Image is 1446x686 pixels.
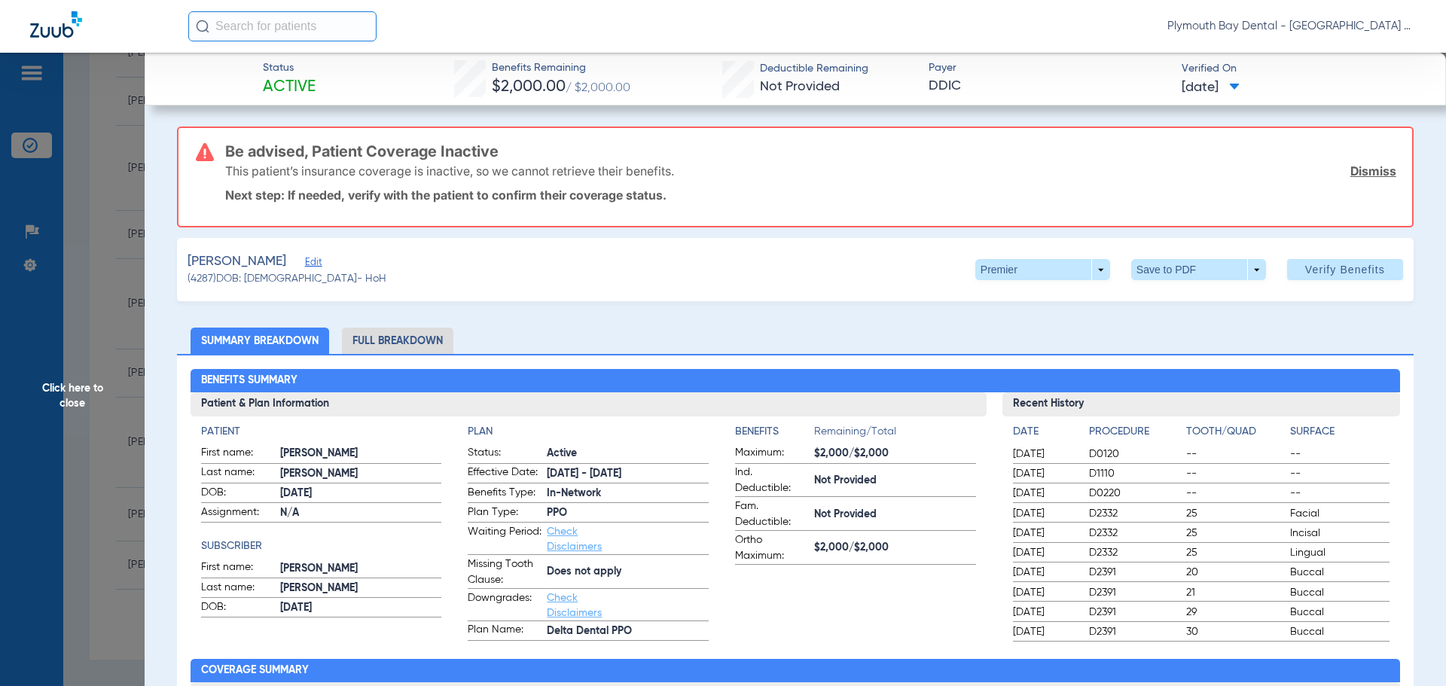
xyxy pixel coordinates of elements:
[196,20,209,33] img: Search Icon
[468,424,709,440] h4: Plan
[814,473,976,489] span: Not Provided
[30,11,82,38] img: Zuub Logo
[1290,424,1390,440] h4: Surface
[1186,565,1286,580] span: 20
[188,252,286,271] span: [PERSON_NAME]
[492,60,630,76] span: Benefits Remaining
[1290,605,1390,620] span: Buccal
[735,424,814,440] h4: Benefits
[201,465,275,483] span: Last name:
[280,466,442,482] span: [PERSON_NAME]
[566,82,630,94] span: / $2,000.00
[1089,506,1181,521] span: D2332
[280,486,442,502] span: [DATE]
[1186,447,1286,462] span: --
[201,445,275,463] span: First name:
[196,143,214,161] img: error-icon
[735,465,809,496] span: Ind. Deductible:
[342,328,453,354] li: Full Breakdown
[547,446,709,462] span: Active
[201,580,275,598] span: Last name:
[280,600,442,616] span: [DATE]
[1131,259,1266,280] button: Save to PDF
[1350,163,1396,178] a: Dismiss
[1167,19,1416,34] span: Plymouth Bay Dental - [GEOGRAPHIC_DATA] Dental
[280,446,442,462] span: [PERSON_NAME]
[201,599,275,617] span: DOB:
[1089,526,1181,541] span: D2332
[1290,545,1390,560] span: Lingual
[547,623,709,639] span: Delta Dental PPO
[1089,624,1181,639] span: D2391
[1182,61,1422,77] span: Verified On
[735,445,809,463] span: Maximum:
[492,79,566,95] span: $2,000.00
[468,445,541,463] span: Status:
[468,465,541,483] span: Effective Date:
[468,622,541,640] span: Plan Name:
[1013,565,1076,580] span: [DATE]
[814,507,976,523] span: Not Provided
[547,505,709,521] span: PPO
[1186,466,1286,481] span: --
[1290,506,1390,521] span: Facial
[468,590,541,620] span: Downgrades:
[929,77,1169,96] span: DDIC
[263,60,316,76] span: Status
[814,446,976,462] span: $2,000/$2,000
[201,559,275,578] span: First name:
[1371,614,1446,686] div: Chat Widget
[1013,605,1076,620] span: [DATE]
[1186,424,1286,445] app-breakdown-title: Tooth/Quad
[1186,526,1286,541] span: 25
[1013,424,1076,440] h4: Date
[1290,624,1390,639] span: Buccal
[1013,486,1076,501] span: [DATE]
[201,485,275,503] span: DOB:
[735,532,809,564] span: Ortho Maximum:
[1002,392,1401,416] h3: Recent History
[735,498,809,530] span: Fam. Deductible:
[1290,585,1390,600] span: Buccal
[1013,424,1076,445] app-breakdown-title: Date
[1182,78,1240,97] span: [DATE]
[468,524,541,554] span: Waiting Period:
[1089,424,1181,445] app-breakdown-title: Procedure
[1290,424,1390,445] app-breakdown-title: Surface
[191,392,987,416] h3: Patient & Plan Information
[188,271,386,287] span: (4287) DOB: [DEMOGRAPHIC_DATA] - HoH
[1013,506,1076,521] span: [DATE]
[1013,545,1076,560] span: [DATE]
[1186,605,1286,620] span: 29
[468,505,541,523] span: Plan Type:
[1089,466,1181,481] span: D1110
[760,80,840,93] span: Not Provided
[735,424,814,445] app-breakdown-title: Benefits
[814,424,976,445] span: Remaining/Total
[1089,486,1181,501] span: D0220
[1290,486,1390,501] span: --
[1290,466,1390,481] span: --
[1013,447,1076,462] span: [DATE]
[280,581,442,596] span: [PERSON_NAME]
[468,485,541,503] span: Benefits Type:
[1013,466,1076,481] span: [DATE]
[1089,605,1181,620] span: D2391
[201,538,442,554] h4: Subscriber
[547,466,709,482] span: [DATE] - [DATE]
[225,144,1396,159] h3: Be advised, Patient Coverage Inactive
[263,77,316,98] span: Active
[1305,264,1385,276] span: Verify Benefits
[225,188,1396,203] p: Next step: If needed, verify with the patient to confirm their coverage status.
[1013,526,1076,541] span: [DATE]
[547,486,709,502] span: In-Network
[1186,486,1286,501] span: --
[1186,545,1286,560] span: 25
[201,505,275,523] span: Assignment:
[201,424,442,440] h4: Patient
[191,369,1401,393] h2: Benefits Summary
[547,526,602,552] a: Check Disclaimers
[547,564,709,580] span: Does not apply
